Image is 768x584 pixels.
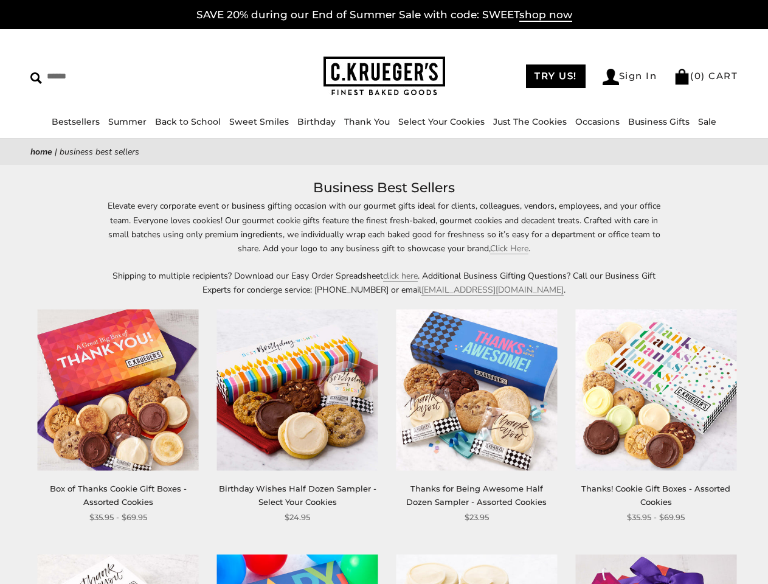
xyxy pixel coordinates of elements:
input: Search [30,67,192,86]
a: Thank You [344,116,390,127]
span: 0 [694,70,702,82]
a: click here [383,270,418,282]
img: Box of Thanks Cookie Gift Boxes - Assorted Cookies [38,309,199,470]
p: Shipping to multiple recipients? Download our Easy Order Spreadsheet . Additional Business Giftin... [105,269,664,297]
span: | [55,146,57,158]
img: C.KRUEGER'S [323,57,445,96]
img: Birthday Wishes Half Dozen Sampler - Select Your Cookies [217,309,378,470]
a: Birthday Wishes Half Dozen Sampler - Select Your Cookies [219,484,376,506]
a: Occasions [575,116,620,127]
a: Bestsellers [52,116,100,127]
a: Back to School [155,116,221,127]
a: Thanks for Being Awesome Half Dozen Sampler - Assorted Cookies [406,484,547,506]
a: Sweet Smiles [229,116,289,127]
img: Thanks for Being Awesome Half Dozen Sampler - Assorted Cookies [396,309,557,470]
h1: Business Best Sellers [49,177,719,199]
a: Birthday [297,116,336,127]
img: Thanks! Cookie Gift Boxes - Assorted Cookies [575,309,736,470]
a: TRY US! [526,64,586,88]
a: (0) CART [674,70,738,82]
a: Click Here [490,243,528,254]
a: Box of Thanks Cookie Gift Boxes - Assorted Cookies [50,484,187,506]
a: Business Gifts [628,116,690,127]
nav: breadcrumbs [30,145,738,159]
a: Sign In [603,69,657,85]
img: Account [603,69,619,85]
span: $23.95 [465,511,489,524]
p: Elevate every corporate event or business gifting occasion with our gourmet gifts ideal for clien... [105,199,664,255]
span: Business Best Sellers [60,146,139,158]
img: Search [30,72,42,84]
span: shop now [519,9,572,22]
a: Thanks! Cookie Gift Boxes - Assorted Cookies [581,484,730,506]
img: Bag [674,69,690,85]
a: [EMAIL_ADDRESS][DOMAIN_NAME] [421,284,564,296]
span: $35.95 - $69.95 [89,511,147,524]
a: Summer [108,116,147,127]
a: SAVE 20% during our End of Summer Sale with code: SWEETshop now [196,9,572,22]
a: Select Your Cookies [398,116,485,127]
span: $24.95 [285,511,310,524]
a: Just The Cookies [493,116,567,127]
span: $35.95 - $69.95 [627,511,685,524]
a: Home [30,146,52,158]
a: Sale [698,116,716,127]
